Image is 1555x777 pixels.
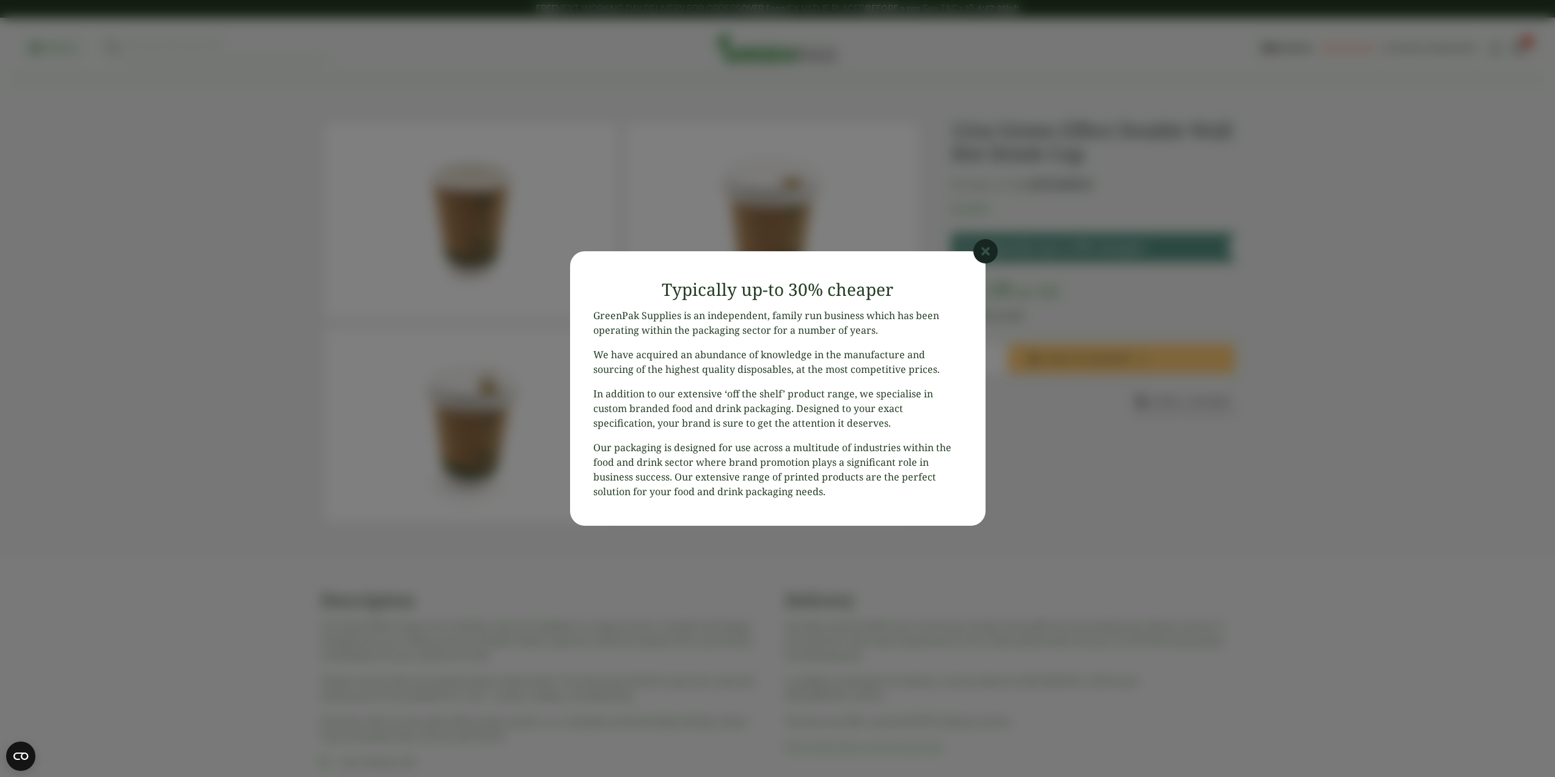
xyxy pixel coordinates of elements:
p: Our packaging is designed for use across a multitude of industries within the food and drink sect... [593,440,962,499]
p: In addition to our extensive ‘off the shelf’ product range, we specialise in custom branded food ... [593,386,962,430]
p: GreenPak Supplies is an independent, family run business which has been operating within the pack... [593,308,962,337]
p: We have acquired an abundance of knowledge in the manufacture and sourcing of the highest quality... [593,347,962,377]
button: Open CMP widget [6,742,35,771]
h3: Typically up-to 30% cheaper [593,279,962,300]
